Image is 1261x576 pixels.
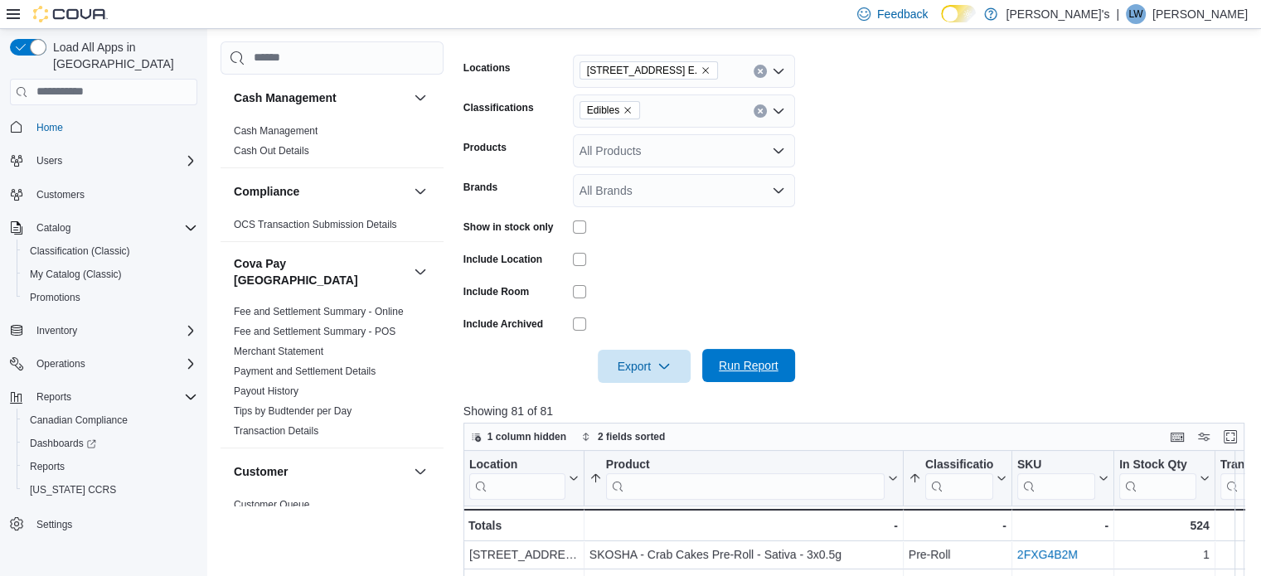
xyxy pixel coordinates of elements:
[1017,548,1078,561] a: 2FXG4B2M
[234,463,407,480] button: Customer
[23,457,197,477] span: Reports
[1126,4,1146,24] div: Leah Warren
[36,518,72,531] span: Settings
[1119,457,1196,472] div: In Stock Qty
[608,350,681,383] span: Export
[410,262,430,282] button: Cova Pay [GEOGRAPHIC_DATA]
[463,220,554,234] label: Show in stock only
[30,515,79,535] a: Settings
[234,463,288,480] h3: Customer
[17,409,204,432] button: Canadian Compliance
[623,105,633,115] button: Remove Edibles from selection in this group
[463,253,542,266] label: Include Location
[30,387,197,407] span: Reports
[464,427,573,447] button: 1 column hidden
[909,457,1006,499] button: Classification
[23,480,123,500] a: [US_STATE] CCRS
[30,118,70,138] a: Home
[1128,4,1142,24] span: LW
[234,125,318,137] a: Cash Management
[30,151,69,171] button: Users
[234,183,299,200] h3: Compliance
[234,499,309,511] a: Customer Queue
[3,319,204,342] button: Inventory
[30,184,197,205] span: Customers
[36,188,85,201] span: Customers
[30,291,80,304] span: Promotions
[23,433,197,453] span: Dashboards
[469,457,565,472] div: Location
[589,515,898,535] div: -
[925,457,993,499] div: Classification
[234,255,407,288] button: Cova Pay [GEOGRAPHIC_DATA]
[1006,4,1109,24] p: [PERSON_NAME]'s
[754,104,767,118] button: Clear input
[877,6,928,22] span: Feedback
[1194,427,1214,447] button: Display options
[30,321,197,341] span: Inventory
[234,305,404,318] span: Fee and Settlement Summary - Online
[410,88,430,108] button: Cash Management
[234,218,397,231] span: OCS Transaction Submission Details
[702,349,795,382] button: Run Report
[30,414,128,427] span: Canadian Compliance
[575,427,672,447] button: 2 fields sorted
[234,144,309,157] span: Cash Out Details
[909,515,1006,535] div: -
[36,154,62,167] span: Users
[17,286,204,309] button: Promotions
[598,430,665,443] span: 2 fields sorted
[719,357,778,374] span: Run Report
[463,101,534,114] label: Classifications
[30,437,96,450] span: Dashboards
[30,483,116,496] span: [US_STATE] CCRS
[30,117,197,138] span: Home
[30,268,122,281] span: My Catalog (Classic)
[36,324,77,337] span: Inventory
[3,182,204,206] button: Customers
[30,218,197,238] span: Catalog
[36,390,71,404] span: Reports
[30,321,84,341] button: Inventory
[587,102,619,119] span: Edibles
[772,65,785,78] button: Open list of options
[234,345,323,358] span: Merchant Statement
[1017,457,1108,499] button: SKU
[46,39,197,72] span: Load All Apps in [GEOGRAPHIC_DATA]
[234,425,318,437] a: Transaction Details
[30,244,130,258] span: Classification (Classic)
[221,121,444,167] div: Cash Management
[234,326,395,337] a: Fee and Settlement Summary - POS
[234,346,323,357] a: Merchant Statement
[30,513,197,534] span: Settings
[23,288,87,307] a: Promotions
[221,302,444,448] div: Cova Pay [GEOGRAPHIC_DATA]
[1017,457,1095,472] div: SKU
[234,90,337,106] h3: Cash Management
[410,462,430,482] button: Customer
[772,144,785,157] button: Open list of options
[30,354,197,374] span: Operations
[3,511,204,535] button: Settings
[23,241,197,261] span: Classification (Classic)
[463,61,511,75] label: Locations
[17,478,204,501] button: [US_STATE] CCRS
[234,145,309,157] a: Cash Out Details
[221,495,444,521] div: Customer
[234,365,376,377] a: Payment and Settlement Details
[1119,545,1210,564] div: 1
[469,545,579,564] div: [STREET_ADDRESS] E.
[3,216,204,240] button: Catalog
[36,221,70,235] span: Catalog
[23,264,129,284] a: My Catalog (Classic)
[463,181,497,194] label: Brands
[33,6,108,22] img: Cova
[30,460,65,473] span: Reports
[1116,4,1119,24] p: |
[234,405,352,417] a: Tips by Budtender per Day
[17,263,204,286] button: My Catalog (Classic)
[3,115,204,139] button: Home
[487,430,566,443] span: 1 column hidden
[772,184,785,197] button: Open list of options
